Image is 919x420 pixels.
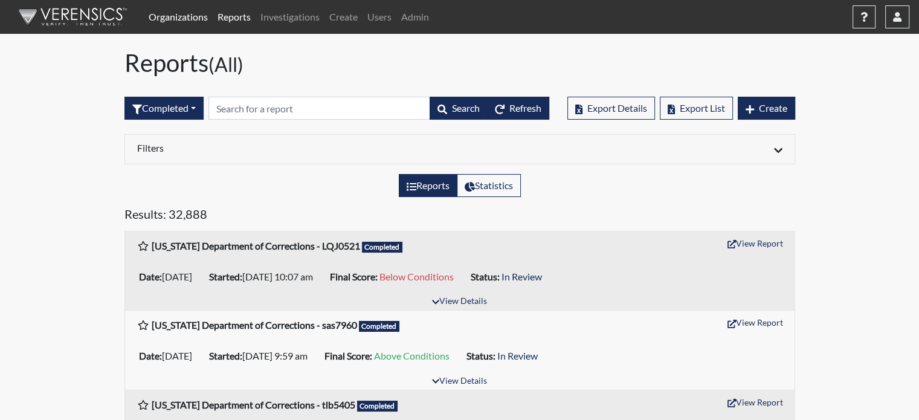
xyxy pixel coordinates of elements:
[213,5,256,29] a: Reports
[124,48,795,77] h1: Reports
[396,5,434,29] a: Admin
[208,53,243,76] small: (All)
[509,102,541,114] span: Refresh
[204,346,320,366] li: [DATE] 9:59 am
[324,5,363,29] a: Create
[427,294,492,310] button: View Details
[466,350,495,361] b: Status:
[457,174,521,197] label: View statistics about completed interviews
[330,271,378,282] b: Final Score:
[209,350,242,361] b: Started:
[152,240,360,251] b: [US_STATE] Department of Corrections - LQJ0521
[137,142,451,153] h6: Filters
[722,234,788,253] button: View Report
[722,313,788,332] button: View Report
[139,350,162,361] b: Date:
[208,97,430,120] input: Search by Registration ID, Interview Number, or Investigation Name.
[497,350,538,361] span: In Review
[587,102,647,114] span: Export Details
[204,267,325,286] li: [DATE] 10:07 am
[759,102,787,114] span: Create
[430,97,488,120] button: Search
[128,142,792,157] div: Click to expand/collapse filters
[660,97,733,120] button: Export List
[427,373,492,390] button: View Details
[471,271,500,282] b: Status:
[152,399,355,410] b: [US_STATE] Department of Corrections - tlb5405
[357,401,398,412] span: Completed
[124,207,795,226] h5: Results: 32,888
[363,5,396,29] a: Users
[362,242,403,253] span: Completed
[134,346,204,366] li: [DATE]
[399,174,457,197] label: View the list of reports
[567,97,655,120] button: Export Details
[379,271,454,282] span: Below Conditions
[722,393,788,412] button: View Report
[452,102,480,114] span: Search
[124,97,204,120] button: Completed
[738,97,795,120] button: Create
[359,321,400,332] span: Completed
[134,267,204,286] li: [DATE]
[374,350,450,361] span: Above Conditions
[256,5,324,29] a: Investigations
[209,271,242,282] b: Started:
[139,271,162,282] b: Date:
[501,271,542,282] span: In Review
[324,350,372,361] b: Final Score:
[487,97,549,120] button: Refresh
[144,5,213,29] a: Organizations
[124,97,204,120] div: Filter by interview status
[152,319,357,331] b: [US_STATE] Department of Corrections - sas7960
[680,102,725,114] span: Export List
